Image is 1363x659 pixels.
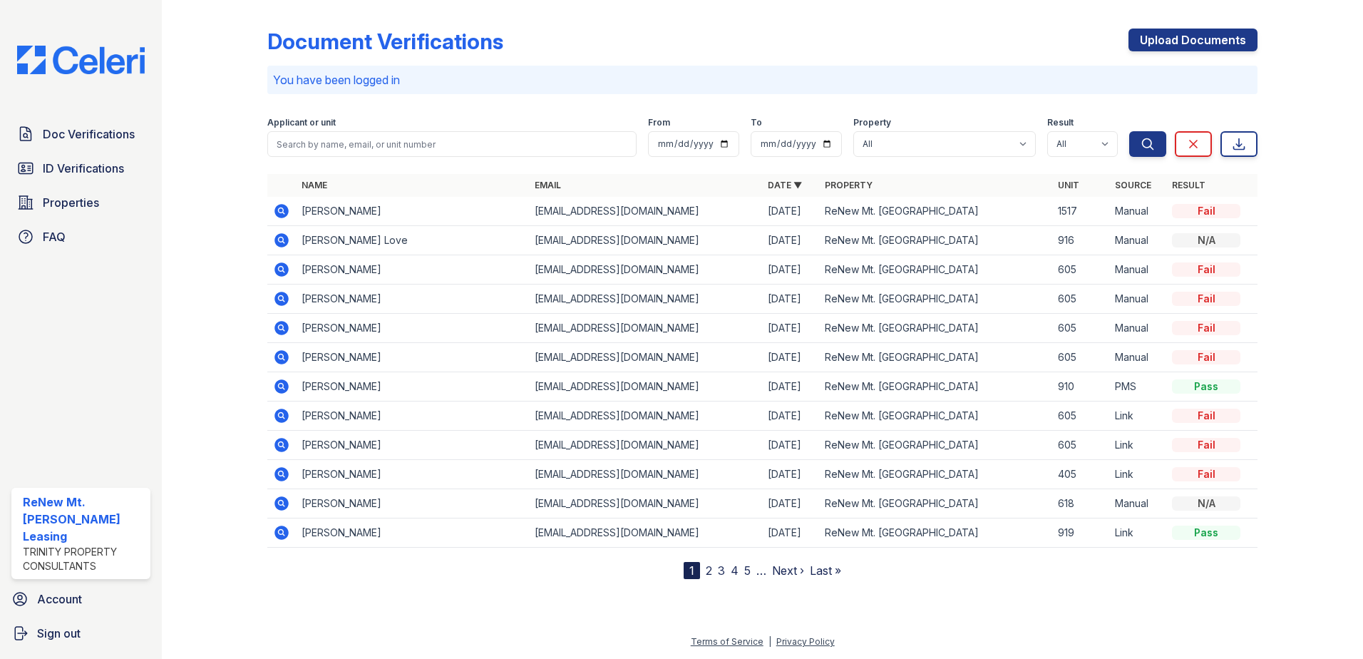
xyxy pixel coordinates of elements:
td: Link [1109,431,1166,460]
div: Fail [1172,467,1240,481]
td: [DATE] [762,226,819,255]
a: Properties [11,188,150,217]
div: Fail [1172,262,1240,277]
td: [EMAIL_ADDRESS][DOMAIN_NAME] [529,431,762,460]
td: 605 [1052,402,1109,431]
td: [DATE] [762,460,819,489]
a: Terms of Service [691,636,763,647]
td: 916 [1052,226,1109,255]
a: Property [825,180,873,190]
td: [PERSON_NAME] [296,460,529,489]
td: [PERSON_NAME] [296,489,529,518]
td: [PERSON_NAME] [296,372,529,402]
td: Link [1109,460,1166,489]
span: Sign out [37,625,81,642]
td: PMS [1109,372,1166,402]
td: [EMAIL_ADDRESS][DOMAIN_NAME] [529,197,762,226]
label: To [751,117,762,128]
td: Manual [1109,343,1166,372]
td: Link [1109,518,1166,548]
td: [EMAIL_ADDRESS][DOMAIN_NAME] [529,402,762,431]
td: Manual [1109,197,1166,226]
td: Manual [1109,226,1166,255]
td: [DATE] [762,255,819,285]
td: [PERSON_NAME] [296,431,529,460]
a: Privacy Policy [776,636,835,647]
td: [DATE] [762,372,819,402]
a: Source [1115,180,1151,190]
span: FAQ [43,228,66,245]
td: 605 [1052,285,1109,314]
td: [PERSON_NAME] [296,255,529,285]
a: Result [1172,180,1205,190]
td: [EMAIL_ADDRESS][DOMAIN_NAME] [529,343,762,372]
td: 605 [1052,255,1109,285]
td: [EMAIL_ADDRESS][DOMAIN_NAME] [529,226,762,255]
div: Fail [1172,409,1240,423]
p: You have been logged in [273,71,1252,88]
span: Doc Verifications [43,126,135,143]
td: [DATE] [762,343,819,372]
td: [EMAIL_ADDRESS][DOMAIN_NAME] [529,460,762,489]
div: Pass [1172,526,1240,540]
a: Account [6,585,156,613]
td: 1517 [1052,197,1109,226]
td: ReNew Mt. [GEOGRAPHIC_DATA] [819,460,1052,489]
td: [EMAIL_ADDRESS][DOMAIN_NAME] [529,489,762,518]
td: ReNew Mt. [GEOGRAPHIC_DATA] [819,343,1052,372]
div: Pass [1172,379,1240,394]
span: Properties [43,194,99,211]
td: Manual [1109,489,1166,518]
div: N/A [1172,496,1240,511]
td: ReNew Mt. [GEOGRAPHIC_DATA] [819,197,1052,226]
div: Fail [1172,292,1240,306]
label: Property [853,117,891,128]
div: Fail [1172,321,1240,335]
a: ID Verifications [11,154,150,183]
span: … [756,562,766,579]
td: ReNew Mt. [GEOGRAPHIC_DATA] [819,402,1052,431]
td: ReNew Mt. [GEOGRAPHIC_DATA] [819,255,1052,285]
div: N/A [1172,233,1240,247]
td: 605 [1052,343,1109,372]
td: [DATE] [762,314,819,343]
td: [EMAIL_ADDRESS][DOMAIN_NAME] [529,255,762,285]
td: 605 [1052,431,1109,460]
a: Next › [772,563,804,578]
td: [EMAIL_ADDRESS][DOMAIN_NAME] [529,518,762,548]
button: Sign out [6,619,156,648]
td: [DATE] [762,489,819,518]
td: [EMAIL_ADDRESS][DOMAIN_NAME] [529,314,762,343]
td: [PERSON_NAME] Love [296,226,529,255]
td: [DATE] [762,518,819,548]
td: [EMAIL_ADDRESS][DOMAIN_NAME] [529,285,762,314]
div: Fail [1172,438,1240,452]
label: Result [1047,117,1074,128]
a: 4 [731,563,739,578]
a: 2 [706,563,712,578]
a: 5 [744,563,751,578]
td: Manual [1109,314,1166,343]
div: Trinity Property Consultants [23,545,145,573]
a: Email [535,180,561,190]
a: Upload Documents [1128,29,1257,51]
a: Date ▼ [768,180,802,190]
img: CE_Logo_Blue-a8612792a0a2168367f1c8372b55b34899dd931a85d93a1a3d3e32e68fde9ad4.png [6,46,156,74]
td: ReNew Mt. [GEOGRAPHIC_DATA] [819,226,1052,255]
div: Fail [1172,350,1240,364]
a: Doc Verifications [11,120,150,148]
a: 3 [718,563,725,578]
div: Fail [1172,204,1240,218]
div: 1 [684,562,700,579]
td: [DATE] [762,431,819,460]
label: Applicant or unit [267,117,336,128]
label: From [648,117,670,128]
span: ID Verifications [43,160,124,177]
input: Search by name, email, or unit number [267,131,637,157]
td: [PERSON_NAME] [296,343,529,372]
td: [DATE] [762,285,819,314]
a: Last » [810,563,841,578]
td: ReNew Mt. [GEOGRAPHIC_DATA] [819,489,1052,518]
td: 618 [1052,489,1109,518]
td: ReNew Mt. [GEOGRAPHIC_DATA] [819,431,1052,460]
